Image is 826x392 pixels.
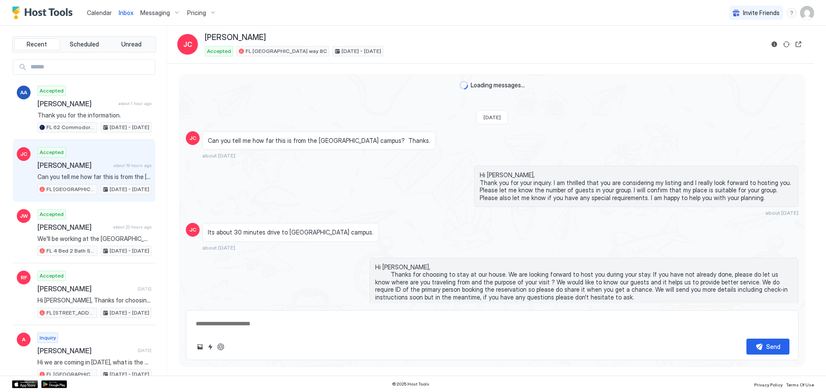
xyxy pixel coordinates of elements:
span: about 18 hours ago [114,163,151,168]
span: FL 62 Commodore Pl Crawfordville [46,123,95,131]
a: Host Tools Logo [12,6,77,19]
button: Reservation information [769,39,780,49]
button: Upload image [195,342,205,352]
span: Messaging [140,9,170,17]
span: [PERSON_NAME] [37,223,110,231]
span: Privacy Policy [754,382,783,387]
span: [DATE] - [DATE] [110,309,149,317]
span: [DATE] [484,114,501,120]
span: Recent [27,40,47,48]
span: [PERSON_NAME] [37,346,134,355]
span: [DATE] - [DATE] [110,247,149,255]
a: Terms Of Use [786,380,814,389]
button: Scheduled [62,38,107,50]
button: Quick reply [205,342,216,352]
button: Open reservation [793,39,804,49]
span: Hi we are coming in [DATE], what is the coffee situation? Do I need to bring my own? If so, shoul... [37,358,151,366]
div: Send [766,342,780,351]
div: tab-group [12,36,156,52]
button: ChatGPT Auto Reply [216,342,226,352]
span: Accepted [40,272,64,280]
span: © 2025 Host Tools [392,381,429,387]
span: Terms Of Use [786,382,814,387]
span: JW [20,212,28,220]
span: about 22 hours ago [113,224,151,230]
span: Calendar [87,9,112,16]
button: Sync reservation [781,39,792,49]
span: Hi [PERSON_NAME], Thanks for choosing to stay at our house. We are looking forward to host you du... [37,296,151,304]
span: Thank you for the information. [37,111,151,119]
a: Calendar [87,8,112,17]
button: Recent [14,38,60,50]
span: [PERSON_NAME] [37,161,110,170]
span: We'll be working at the [GEOGRAPHIC_DATA] campus and your place looks perfect [37,235,151,243]
span: Hi [PERSON_NAME], Thank you for your inquiry. I am thrilled that you are considering my listing a... [480,171,793,201]
span: Hi [PERSON_NAME], Thanks for choosing to stay at our house. We are looking forward to host you du... [375,263,793,324]
span: Can you tell me how far this is from the [GEOGRAPHIC_DATA] campus? Thanks. [208,137,430,145]
span: about [DATE] [202,152,235,159]
a: Inbox [119,8,133,17]
span: FL [GEOGRAPHIC_DATA] way 8C [46,370,95,378]
span: [DATE] - [DATE] [342,47,381,55]
span: JC [20,150,27,158]
span: Scheduled [70,40,99,48]
span: Accepted [40,148,64,156]
div: menu [786,8,797,18]
span: [PERSON_NAME] [37,99,115,108]
span: Accepted [207,47,231,55]
span: Its about 30 minutes drive to [GEOGRAPHIC_DATA] campus. [208,228,373,236]
span: Accepted [40,87,64,95]
span: [DATE] [138,286,151,292]
span: about [DATE] [765,210,798,216]
span: [PERSON_NAME] [205,33,266,43]
a: Privacy Policy [754,380,783,389]
span: Invite Friends [743,9,780,17]
span: FL [GEOGRAPHIC_DATA] way 8C [46,185,95,193]
button: Unread [108,38,154,50]
span: Pricing [187,9,206,17]
div: User profile [800,6,814,20]
span: FL [GEOGRAPHIC_DATA] way 8C [246,47,327,55]
span: about [DATE] [202,244,235,251]
span: [DATE] - [DATE] [110,123,149,131]
span: about 1 hour ago [118,101,151,106]
span: [DATE] [138,348,151,353]
span: FL [STREET_ADDRESS] [46,309,95,317]
span: A [22,336,25,343]
span: JC [189,134,196,142]
span: [PERSON_NAME] [37,284,134,293]
input: Input Field [27,60,155,74]
span: FL 4 Bed 2 Bath SFH in [GEOGRAPHIC_DATA] - [STREET_ADDRESS] [46,247,95,255]
span: Unread [121,40,142,48]
div: loading [459,81,468,90]
span: Accepted [40,210,64,218]
span: [DATE] - [DATE] [110,370,149,378]
a: Google Play Store [41,380,67,388]
button: Send [746,339,789,355]
span: AA [20,89,27,96]
span: Loading messages... [471,81,525,89]
span: Can you tell me how far this is from the [GEOGRAPHIC_DATA] campus? Thanks. [37,173,151,181]
span: JC [189,226,196,234]
span: [DATE] - [DATE] [110,185,149,193]
span: JC [183,39,192,49]
span: RF [21,274,27,281]
a: App Store [12,380,38,388]
span: Inquiry [40,334,56,342]
span: Inbox [119,9,133,16]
